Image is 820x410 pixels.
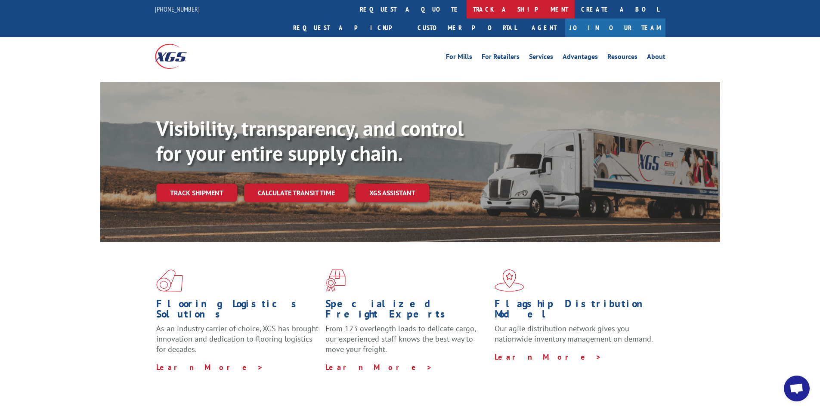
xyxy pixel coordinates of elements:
[156,184,237,202] a: Track shipment
[156,362,263,372] a: Learn More >
[784,376,810,401] a: Open chat
[244,184,349,202] a: Calculate transit time
[325,324,488,362] p: From 123 overlength loads to delicate cargo, our experienced staff knows the best way to move you...
[607,53,637,63] a: Resources
[495,324,653,344] span: Our agile distribution network gives you nationwide inventory management on demand.
[156,324,319,354] span: As an industry carrier of choice, XGS has brought innovation and dedication to flooring logistics...
[411,18,523,37] a: Customer Portal
[495,269,524,292] img: xgs-icon-flagship-distribution-model-red
[287,18,411,37] a: Request a pickup
[156,269,183,292] img: xgs-icon-total-supply-chain-intelligence-red
[495,352,602,362] a: Learn More >
[446,53,472,63] a: For Mills
[325,299,488,324] h1: Specialized Freight Experts
[156,299,319,324] h1: Flooring Logistics Solutions
[565,18,665,37] a: Join Our Team
[325,362,433,372] a: Learn More >
[356,184,429,202] a: XGS ASSISTANT
[523,18,565,37] a: Agent
[482,53,520,63] a: For Retailers
[529,53,553,63] a: Services
[325,269,346,292] img: xgs-icon-focused-on-flooring-red
[495,299,657,324] h1: Flagship Distribution Model
[563,53,598,63] a: Advantages
[156,115,464,166] b: Visibility, transparency, and control for your entire supply chain.
[647,53,665,63] a: About
[155,5,200,13] a: [PHONE_NUMBER]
